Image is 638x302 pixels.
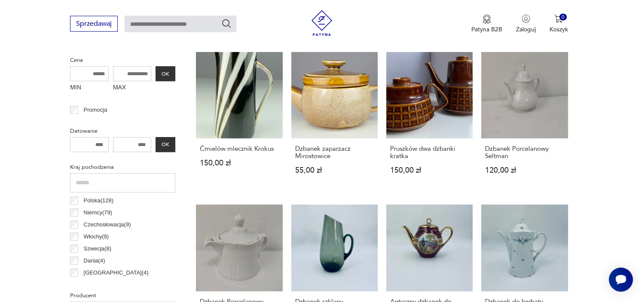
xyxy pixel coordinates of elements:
[70,16,118,32] button: Sprzedawaj
[70,81,109,95] label: MIN
[84,232,109,241] p: Włochy ( 9 )
[516,15,536,34] button: Zaloguj
[485,145,564,160] h3: Dzbanek Porcelanowy Seltman
[70,55,175,65] p: Cena
[295,145,374,160] h3: Dzbanek zaparzacz Mirostowice
[309,10,335,36] img: Patyna - sklep z meblami i dekoracjami vintage
[471,15,502,34] button: Patyna B2B
[481,52,568,191] a: Dzbanek Porcelanowy SeltmanDzbanek Porcelanowy Seltman120,00 zł
[70,21,118,27] a: Sprzedawaj
[221,18,232,29] button: Szukaj
[84,256,105,265] p: Dania ( 4 )
[609,268,633,292] iframe: Smartsupp widget button
[549,25,568,34] p: Koszyk
[516,25,536,34] p: Zaloguj
[113,81,152,95] label: MAX
[70,162,175,172] p: Kraj pochodzenia
[485,167,564,174] p: 120,00 zł
[84,244,111,253] p: Szwecja ( 8 )
[84,196,113,205] p: Polska ( 128 )
[471,15,502,34] a: Ikona medaluPatyna B2B
[482,15,491,24] img: Ikona medalu
[522,15,530,23] img: Ikonka użytkownika
[559,14,567,21] div: 0
[200,159,278,167] p: 150,00 zł
[70,126,175,136] p: Datowanie
[554,15,563,23] img: Ikona koszyka
[84,280,109,290] p: Francja ( 3 )
[291,52,378,191] a: Dzbanek zaparzacz MirostowiceDzbanek zaparzacz Mirostowice55,00 zł
[386,52,473,191] a: Pruszków dwa dzbanki kratkaPruszków dwa dzbanki kratka150,00 zł
[471,25,502,34] p: Patyna B2B
[84,105,107,115] p: Promocja
[70,291,175,300] p: Producent
[84,208,113,217] p: Niemcy ( 79 )
[295,167,374,174] p: 55,00 zł
[200,145,278,153] h3: Ćmielów mlecznik Krokus
[84,268,149,278] p: [GEOGRAPHIC_DATA] ( 4 )
[390,167,469,174] p: 150,00 zł
[156,137,175,152] button: OK
[156,66,175,81] button: OK
[84,220,131,229] p: Czechosłowacja ( 9 )
[390,145,469,160] h3: Pruszków dwa dzbanki kratka
[549,15,568,34] button: 0Koszyk
[196,52,282,191] a: Ćmielów mlecznik KrokusĆmielów mlecznik Krokus150,00 zł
